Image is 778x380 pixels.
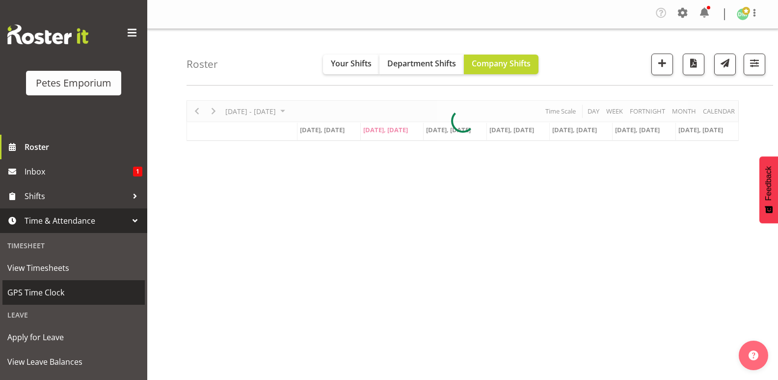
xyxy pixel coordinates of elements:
[651,54,673,75] button: Add a new shift
[323,55,379,74] button: Your Shifts
[25,164,133,179] span: Inbox
[764,166,773,201] span: Feedback
[387,58,456,69] span: Department Shifts
[2,235,145,256] div: Timesheet
[472,58,531,69] span: Company Shifts
[2,305,145,325] div: Leave
[714,54,736,75] button: Send a list of all shifts for the selected filtered period to all rostered employees.
[7,330,140,345] span: Apply for Leave
[7,354,140,369] span: View Leave Balances
[7,285,140,300] span: GPS Time Clock
[25,140,142,154] span: Roster
[2,350,145,374] a: View Leave Balances
[749,351,758,360] img: help-xxl-2.png
[2,280,145,305] a: GPS Time Clock
[25,213,128,228] span: Time & Attendance
[464,55,538,74] button: Company Shifts
[7,25,88,44] img: Rosterit website logo
[2,325,145,350] a: Apply for Leave
[744,54,765,75] button: Filter Shifts
[25,189,128,204] span: Shifts
[2,256,145,280] a: View Timesheets
[683,54,704,75] button: Download a PDF of the roster according to the set date range.
[133,167,142,176] span: 1
[36,76,111,90] div: Petes Emporium
[379,55,464,74] button: Department Shifts
[331,58,372,69] span: Your Shifts
[7,261,140,275] span: View Timesheets
[737,8,749,20] img: david-mcauley697.jpg
[759,156,778,223] button: Feedback - Show survey
[187,58,218,70] h4: Roster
